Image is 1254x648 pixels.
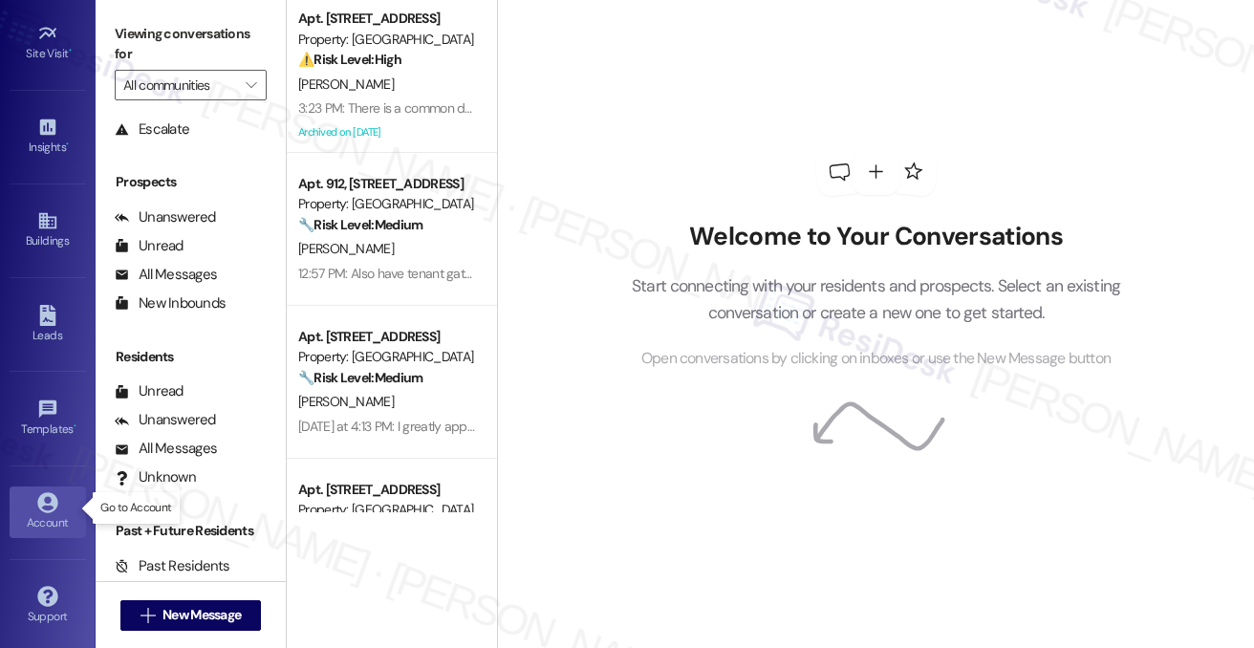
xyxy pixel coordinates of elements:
div: Unanswered [115,207,216,227]
i:  [141,608,155,623]
span: [PERSON_NAME] [298,393,394,410]
div: Unanswered [115,410,216,430]
a: Templates • [10,393,86,444]
span: • [69,44,72,57]
div: Apt. [STREET_ADDRESS] [298,327,475,347]
div: Unread [115,381,184,401]
button: New Message [120,600,262,631]
p: Go to Account [100,500,171,516]
a: Account [10,486,86,538]
a: Site Visit • [10,17,86,69]
strong: ⚠️ Risk Level: High [298,51,401,68]
div: Prospects [96,172,286,192]
h2: Welcome to Your Conversations [603,222,1150,252]
div: Unknown [115,467,196,487]
span: Open conversations by clicking on inboxes or use the New Message button [641,347,1111,371]
div: Property: [GEOGRAPHIC_DATA] [298,500,475,520]
div: Residents [96,347,286,367]
strong: 🔧 Risk Level: Medium [298,369,422,386]
div: [DATE] at 4:13 PM: I greatly appreciate everything you are doing. [298,418,648,435]
div: Property: [GEOGRAPHIC_DATA] [298,347,475,367]
div: Apt. 912, [STREET_ADDRESS] [298,174,475,194]
div: All Messages [115,265,217,285]
div: Past + Future Residents [96,521,286,541]
div: Unread [115,236,184,256]
p: Start connecting with your residents and prospects. Select an existing conversation or create a n... [603,272,1150,327]
a: Leads [10,299,86,351]
div: All Messages [115,439,217,459]
div: Property: [GEOGRAPHIC_DATA] [298,30,475,50]
div: Apt. [STREET_ADDRESS] [298,480,475,500]
span: • [66,138,69,151]
span: [PERSON_NAME] [298,76,394,93]
input: All communities [123,70,236,100]
span: [PERSON_NAME] [298,240,394,257]
a: Buildings [10,205,86,256]
span: • [74,420,76,433]
span: New Message [162,605,241,625]
i:  [246,77,256,93]
div: Past Residents [115,556,230,576]
div: Archived on [DATE] [296,120,477,144]
a: Insights • [10,111,86,162]
div: 12:57 PM: Also have tenant gate codes my phone died on the way home I ride a motorcycle n had to ... [298,265,998,282]
strong: 🔧 Risk Level: Medium [298,216,422,233]
label: Viewing conversations for [115,19,267,70]
div: New Inbounds [115,293,226,313]
div: Apt. [STREET_ADDRESS] [298,9,475,29]
a: Support [10,580,86,632]
div: Escalate [115,119,189,140]
div: Property: [GEOGRAPHIC_DATA] [298,194,475,214]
